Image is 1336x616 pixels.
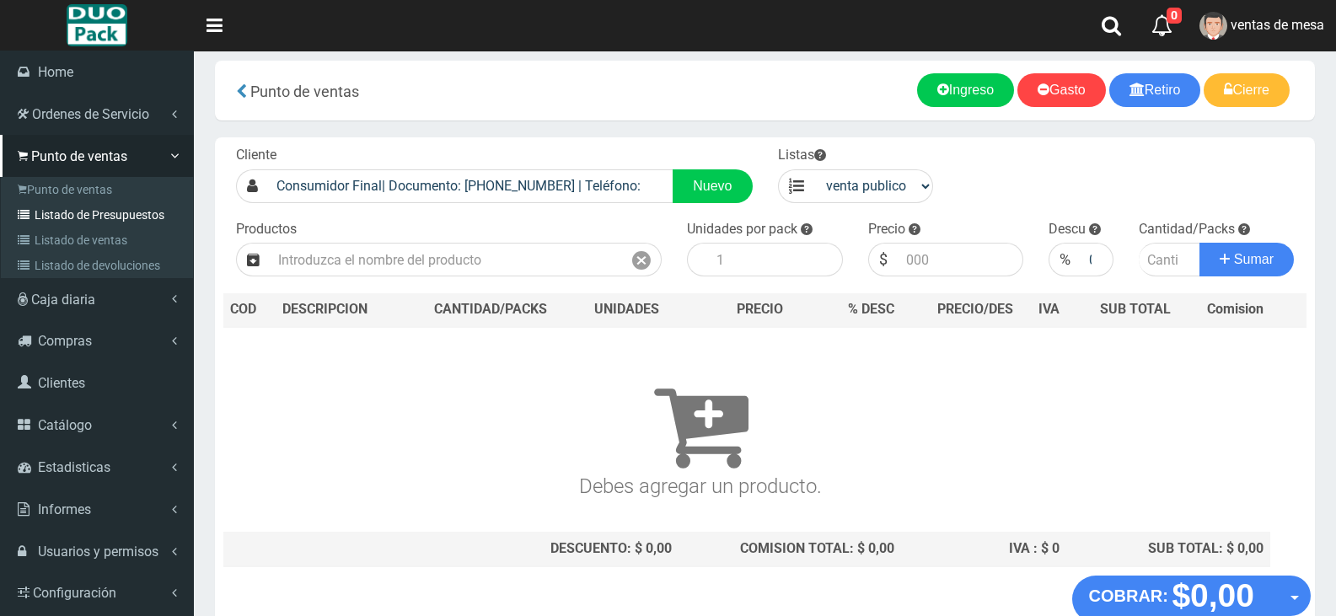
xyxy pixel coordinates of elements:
[1199,12,1227,40] img: User Image
[38,375,85,391] span: Clientes
[1100,300,1171,319] span: SUB TOTAL
[5,177,193,202] a: Punto de ventas
[31,148,127,164] span: Punto de ventas
[1139,220,1235,239] label: Cantidad/Packs
[1089,587,1168,605] strong: COBRAR:
[1204,73,1290,107] a: Cierre
[33,585,116,601] span: Configuración
[1038,301,1060,317] span: IVA
[868,220,905,239] label: Precio
[407,293,575,327] th: CANTIDAD/PACKS
[1139,243,1201,276] input: Cantidad
[38,501,91,517] span: Informes
[1017,73,1106,107] a: Gasto
[1049,220,1086,239] label: Descu
[67,4,126,46] img: Logo grande
[937,301,1013,317] span: PRECIO/DES
[38,544,158,560] span: Usuarios y permisos
[1234,252,1274,266] span: Sumar
[848,301,894,317] span: % DESC
[414,539,673,559] div: DESCUENTO: $ 0,00
[1109,73,1201,107] a: Retiro
[38,417,92,433] span: Catálogo
[687,220,797,239] label: Unidades por pack
[32,106,149,122] span: Ordenes de Servicio
[1081,243,1113,276] input: 000
[1073,539,1264,559] div: SUB TOTAL: $ 0,00
[250,83,359,100] span: Punto de ventas
[917,73,1014,107] a: Ingreso
[38,64,73,80] span: Home
[1049,243,1081,276] div: %
[38,333,92,349] span: Compras
[778,146,826,165] label: Listas
[5,228,193,253] a: Listado de ventas
[268,169,673,203] input: Consumidor Final
[223,293,276,327] th: COD
[1207,300,1264,319] span: Comision
[908,539,1059,559] div: IVA : $ 0
[5,253,193,278] a: Listado de devoluciones
[575,293,679,327] th: UNIDADES
[236,146,276,165] label: Cliente
[708,243,842,276] input: 1
[1199,243,1294,276] button: Sumar
[270,243,622,276] input: Introduzca el nombre del producto
[1167,8,1182,24] span: 0
[38,459,110,475] span: Estadisticas
[1231,17,1324,33] span: ventas de mesa
[737,300,783,319] span: PRECIO
[276,293,406,327] th: DES
[1172,577,1254,613] strong: $0,00
[236,220,297,239] label: Productos
[898,243,1023,276] input: 000
[5,202,193,228] a: Listado de Presupuestos
[868,243,898,276] div: $
[673,169,752,203] a: Nuevo
[307,301,368,317] span: CRIPCION
[230,351,1171,497] h3: Debes agregar un producto.
[685,539,894,559] div: COMISION TOTAL: $ 0,00
[31,292,95,308] span: Caja diaria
